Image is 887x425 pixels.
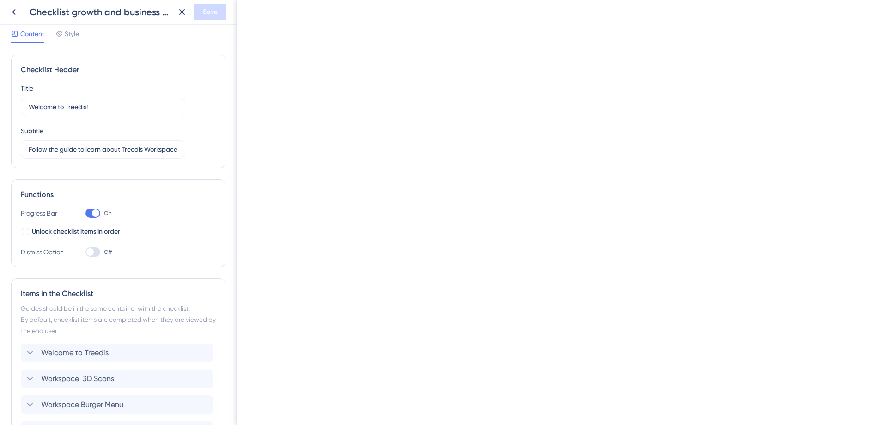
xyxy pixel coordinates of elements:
[21,246,67,258] div: Dismiss Option
[104,248,112,256] span: Off
[21,303,216,336] div: Guides should be in the same container with the checklist. By default, checklist items are comple...
[29,144,177,154] input: Header 2
[21,189,216,200] div: Functions
[30,6,170,18] div: Checklist growth and business signups
[65,28,79,39] span: Style
[21,83,33,94] div: Title
[21,208,67,219] div: Progress Bar
[41,373,114,384] span: Workspace 3D Scans
[203,6,218,18] span: Save
[194,4,226,20] button: Save
[29,102,177,112] input: Header 1
[21,288,216,299] div: Items in the Checklist
[21,64,216,75] div: Checklist Header
[41,347,109,358] span: Welcome to Treedis
[41,399,123,410] span: Workspace Burger Menu
[20,28,44,39] span: Content
[104,209,112,217] span: On
[21,125,43,136] div: Subtitle
[32,226,120,237] span: Unlock checklist items in order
